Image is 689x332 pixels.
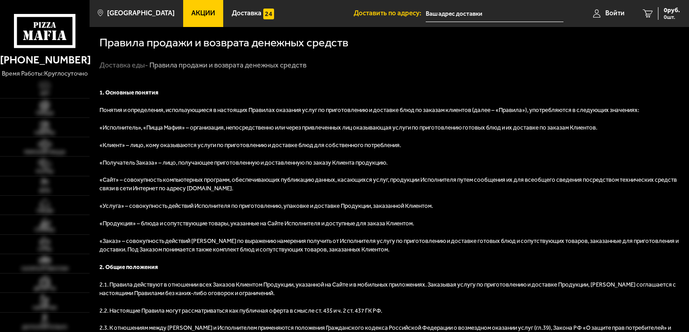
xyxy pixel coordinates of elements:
[191,10,215,17] span: Акции
[99,202,680,211] p: «Услуга» – совокупность действий Исполнителя по приготовлению, упаковке и доставке Продукции, зак...
[354,10,426,17] span: Доставить по адресу:
[149,61,306,70] div: Правила продажи и возврата денежных средств
[99,37,348,49] h1: Правила продажи и возврата денежных средств
[605,10,625,17] span: Войти
[99,237,680,254] p: «Заказ» – совокупность действий [PERSON_NAME] по выражению намерения получить от Исполнителя услу...
[107,10,175,17] span: [GEOGRAPHIC_DATA]
[99,220,680,228] p: «Продукция» – блюда и сопутствующие товары, указанные на Сайте Исполнителя и доступные для заказа...
[99,124,680,132] p: «Исполнитель», «Пицца Мафия» – организация, непосредственно или через привлеченных лиц оказывающа...
[99,176,680,193] p: «Сайт» – совокупность компьютерных программ, обеспечивающих публикацию данных, касающихся услуг, ...
[99,281,680,298] p: 2.1. Правила действуют в отношении всех Заказов Клиентом Продукции, указанной на Сайте и в мобиль...
[99,89,158,96] b: 1. Основные понятия
[664,14,680,20] span: 0 шт.
[99,141,680,150] p: «Клиент» – лицо, кому оказываются услуги по приготовлению и доставке блюд для собственного потреб...
[99,307,680,315] p: 2.2. Настоящие Правила могут рассматриваться как публичная оферта в смысле ст. 435 и ч. 2 ст. 437...
[99,106,680,115] p: Понятия и определения, использующиеся в настоящих Правилах оказания услуг по приготовлению и дост...
[426,5,563,22] input: Ваш адрес доставки
[232,10,261,17] span: Доставка
[263,9,274,19] img: 15daf4d41897b9f0e9f617042186c801.svg
[99,159,680,167] p: «Получатель Заказа» – лицо, получающее приготовленную и доставленную по заказу Клиента продукцию.
[99,264,158,270] b: 2. Общие положения
[664,7,680,13] span: 0 руб.
[99,61,148,69] a: Доставка еды-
